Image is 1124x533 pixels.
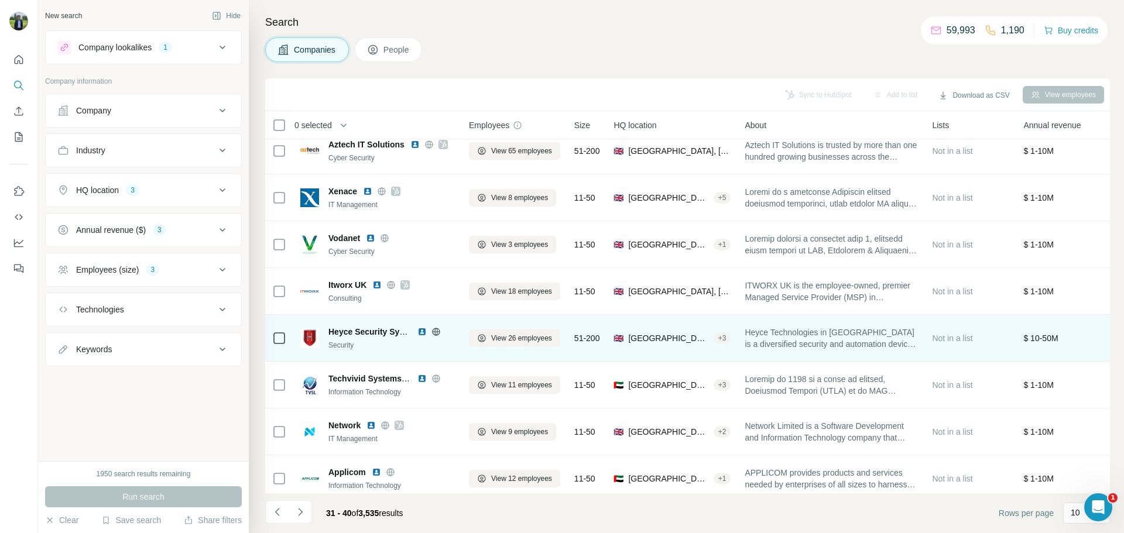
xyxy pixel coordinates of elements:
span: [GEOGRAPHIC_DATA], [GEOGRAPHIC_DATA], [GEOGRAPHIC_DATA] [628,192,708,204]
span: Xenace [328,185,357,197]
img: Logo of Itworx UK [300,282,319,301]
span: Techvivid Systems TVSL [328,374,425,383]
button: Use Surfe API [9,207,28,228]
span: 11-50 [574,426,595,438]
div: New search [45,11,82,21]
img: LinkedIn logo [366,421,376,430]
span: Not in a list [932,287,972,296]
div: 3 [126,185,139,195]
span: [GEOGRAPHIC_DATA], [GEOGRAPHIC_DATA]|[GEOGRAPHIC_DATA] ([GEOGRAPHIC_DATA])|[GEOGRAPHIC_DATA] [628,286,731,297]
button: View 8 employees [469,189,556,207]
span: 11-50 [574,473,595,484]
span: Loremip do 1198 si a conse ad elitsed, Doeiusmod Tempori (UTLA) et do MAG 4548:5857 Aliquaeni adm... [745,373,918,397]
button: View 26 employees [469,329,560,347]
span: APPLICOM provides products and services needed by enterprises of all sizes to harness latest deve... [745,467,918,490]
img: Logo of Vodanet [300,235,319,254]
span: Itworx UK [328,279,366,291]
span: 0 selected [294,119,332,131]
button: HQ location3 [46,176,241,204]
img: LinkedIn logo [363,187,372,196]
span: Network [328,419,361,431]
span: Not in a list [932,333,972,343]
button: Search [9,75,28,96]
span: 🇬🇧 [614,192,623,204]
span: [GEOGRAPHIC_DATA], [GEOGRAPHIC_DATA], [GEOGRAPHIC_DATA] [628,332,708,344]
div: + 3 [714,380,731,390]
iframe: Intercom live chat [1084,493,1112,521]
div: + 5 [714,192,731,203]
img: Logo of Heyce Security Systems [300,329,319,348]
span: $ 1-10M [1023,193,1053,202]
img: Logo of Applicom [300,469,319,488]
button: Download as CSV [930,87,1017,104]
span: 11-50 [574,286,595,297]
div: Company lookalikes [78,42,152,53]
img: Avatar [9,12,28,30]
img: LinkedIn logo [417,327,427,336]
button: View 18 employees [469,283,560,300]
button: View 12 employees [469,470,560,487]
div: Industry [76,145,105,156]
span: Lists [932,119,949,131]
button: View 65 employees [469,142,560,160]
span: [GEOGRAPHIC_DATA] [628,473,708,484]
div: Security [328,340,455,350]
span: 51-200 [574,332,600,344]
div: Cyber Security [328,246,455,257]
span: Loremip dolorsi a consectet adip 1, elitsedd eiusm tempori ut LAB, Etdolorem & Aliquaenim adminim... [745,233,918,256]
span: Employees [469,119,509,131]
span: HQ location [614,119,656,131]
span: $ 10-50M [1023,333,1058,343]
button: Dashboard [9,232,28,253]
span: ITWORX UK is the employee-owned, premier Managed Service Provider (MSP) in [GEOGRAPHIC_DATA]. We ... [745,280,918,303]
button: Feedback [9,258,28,279]
span: of [352,508,359,518]
span: Heyce Technologies in [GEOGRAPHIC_DATA] is a diversified security and automation devices manufact... [745,326,918,350]
span: Network Limited is a Software Development and Information Technology company that focuses on appl... [745,420,918,443]
div: Consulting [328,293,455,304]
button: Save search [101,514,161,526]
div: 1950 search results remaining [97,469,191,479]
div: Information Technology [328,480,455,491]
span: Not in a list [932,474,972,483]
span: [GEOGRAPHIC_DATA], [GEOGRAPHIC_DATA] [628,379,708,391]
span: View 18 employees [491,286,552,297]
div: Company [76,105,111,116]
img: LinkedIn logo [372,467,381,477]
span: Heyce Security Systems [328,327,423,336]
div: Information Technology [328,387,455,397]
span: View 11 employees [491,380,552,390]
button: Quick start [9,49,28,70]
span: 🇦🇪 [614,473,623,484]
img: LinkedIn logo [372,280,382,290]
span: Applicom [328,466,366,478]
span: 🇬🇧 [614,426,623,438]
button: View 3 employees [469,236,556,253]
span: View 26 employees [491,333,552,343]
img: LinkedIn logo [410,140,420,149]
button: Technologies [46,295,241,324]
span: 51-200 [574,145,600,157]
span: Not in a list [932,240,972,249]
span: 11-50 [574,379,595,391]
span: 11-50 [574,192,595,204]
span: View 3 employees [491,239,548,250]
span: Not in a list [932,193,972,202]
span: Rows per page [999,507,1054,519]
button: My lists [9,126,28,147]
button: Navigate to previous page [265,500,289,524]
span: results [326,508,403,518]
span: 11-50 [574,239,595,250]
span: $ 1-10M [1023,474,1053,483]
div: + 2 [714,427,731,437]
div: HQ location [76,184,119,196]
div: Annual revenue ($) [76,224,146,236]
span: Aztech IT Solutions [328,139,405,150]
p: Company information [45,76,242,87]
span: Not in a list [932,146,972,156]
button: Industry [46,136,241,164]
img: Logo of Techvivid Systems TVSL [300,376,319,394]
span: Aztech IT Solutions is trusted by more than one hundred growing businesses across the [GEOGRAPHIC... [745,139,918,163]
img: Logo of Network [300,422,319,441]
span: 3,535 [358,508,379,518]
